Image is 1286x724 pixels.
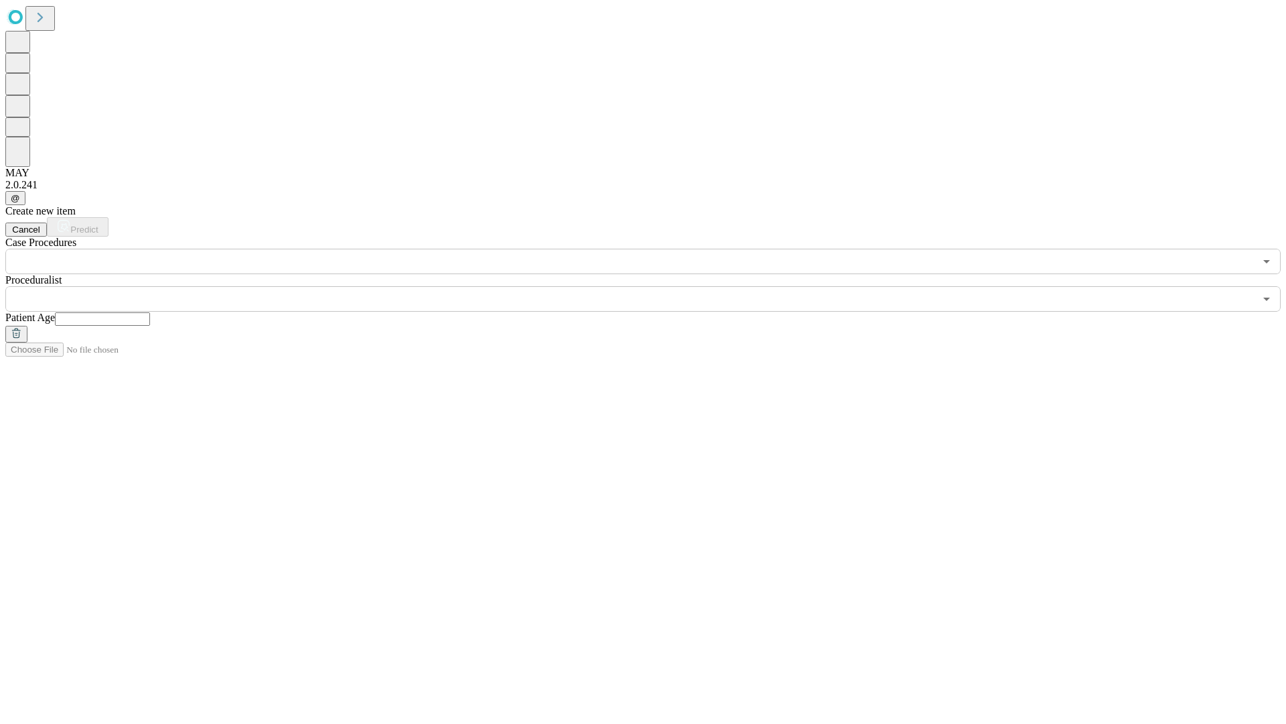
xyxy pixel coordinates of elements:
[5,312,55,323] span: Patient Age
[1257,290,1276,308] button: Open
[70,225,98,235] span: Predict
[5,237,76,248] span: Scheduled Procedure
[47,217,109,237] button: Predict
[1257,252,1276,271] button: Open
[5,179,1281,191] div: 2.0.241
[5,167,1281,179] div: MAY
[5,223,47,237] button: Cancel
[11,193,20,203] span: @
[5,274,62,286] span: Proceduralist
[12,225,40,235] span: Cancel
[5,205,76,217] span: Create new item
[5,191,25,205] button: @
